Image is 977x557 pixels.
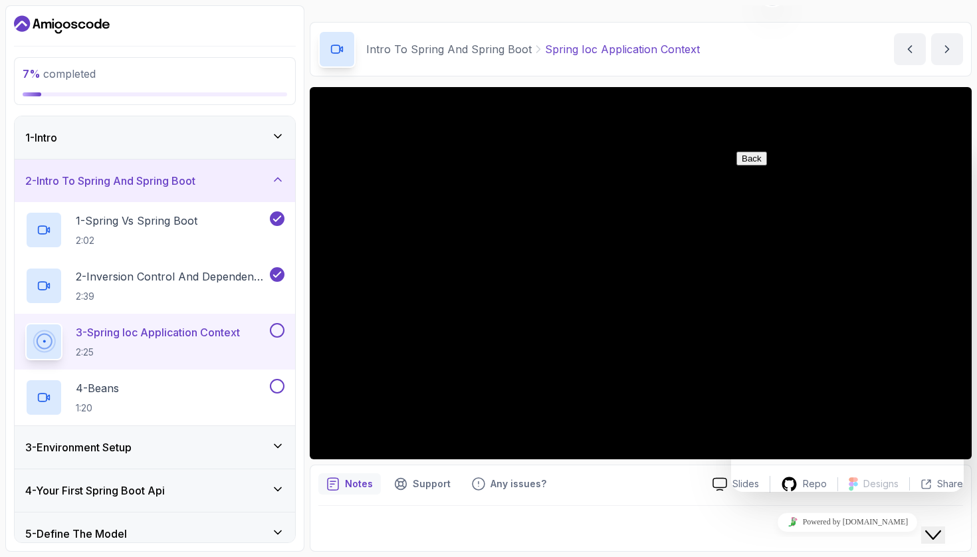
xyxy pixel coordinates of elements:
[386,473,459,495] button: Support button
[490,477,546,491] p: Any issues?
[25,439,132,455] h3: 3 - Environment Setup
[310,87,972,459] iframe: 3 - Spring IoC Application Context
[25,211,284,249] button: 1-Spring Vs Spring Boot2:02
[23,67,41,80] span: 7 %
[15,469,295,512] button: 4-Your First Spring Boot Api
[931,33,963,65] button: next content
[318,473,381,495] button: notes button
[731,146,964,492] iframe: chat widget
[545,41,700,57] p: Spring Ioc Application Context
[25,379,284,416] button: 4-Beans1:20
[25,526,127,542] h3: 5 - Define The Model
[894,33,926,65] button: previous content
[345,477,373,491] p: Notes
[23,67,96,80] span: completed
[25,267,284,304] button: 2-Inversion Control And Dependency Injection2:39
[25,173,195,189] h3: 2 - Intro To Spring And Spring Boot
[76,213,197,229] p: 1 - Spring Vs Spring Boot
[25,483,165,499] h3: 4 - Your First Spring Boot Api
[921,504,964,544] iframe: chat widget
[14,14,110,35] a: Dashboard
[702,477,770,491] a: Slides
[76,401,119,415] p: 1:20
[15,160,295,202] button: 2-Intro To Spring And Spring Boot
[25,130,57,146] h3: 1 - Intro
[366,41,532,57] p: Intro To Spring And Spring Boot
[76,324,240,340] p: 3 - Spring Ioc Application Context
[464,473,554,495] button: Feedback button
[15,116,295,159] button: 1-Intro
[25,323,284,360] button: 3-Spring Ioc Application Context2:25
[413,477,451,491] p: Support
[76,290,267,303] p: 2:39
[76,346,240,359] p: 2:25
[15,512,295,555] button: 5-Define The Model
[76,380,119,396] p: 4 - Beans
[76,269,267,284] p: 2 - Inversion Control And Dependency Injection
[15,426,295,469] button: 3-Environment Setup
[76,234,197,247] p: 2:02
[731,507,964,537] iframe: chat widget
